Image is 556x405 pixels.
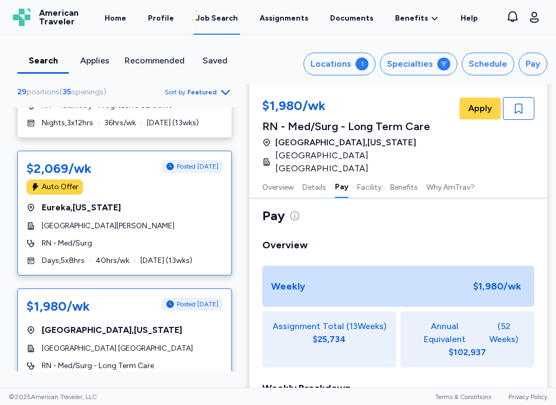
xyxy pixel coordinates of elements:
[409,320,480,346] span: Annual Equivalent
[42,221,174,232] span: [GEOGRAPHIC_DATA][PERSON_NAME]
[42,118,93,128] span: Nights , 3 x 12 hrs
[71,87,104,97] span: openings
[147,118,199,128] span: [DATE] ( 13 wks)
[395,13,439,24] a: Benefits
[17,87,111,98] div: ( )
[519,53,547,75] button: Pay
[262,97,457,117] div: $1,980/wk
[177,162,218,171] span: Posted [DATE]
[302,175,326,198] button: Details
[27,87,60,97] span: positions
[42,343,193,354] span: [GEOGRAPHIC_DATA] [GEOGRAPHIC_DATA]
[196,13,238,24] div: Job Search
[335,175,348,198] button: Pay
[469,274,526,298] div: $1,980 /wk
[188,88,217,97] span: Featured
[193,1,240,35] a: Job Search
[313,333,346,346] div: $25,734
[42,238,92,249] span: RN - Med/Surg
[271,279,305,294] div: Weekly
[13,9,30,26] img: Logo
[262,207,285,224] span: Pay
[346,320,386,333] span: ( 13 Weeks)
[380,53,457,75] button: Specialties
[27,298,90,315] div: $1,980/wk
[482,320,526,346] span: (52 Weeks)
[469,57,507,70] div: Schedule
[262,175,294,198] button: Overview
[435,393,491,401] a: Terms & Conditions
[355,57,368,70] div: 1
[17,87,27,97] span: 29
[275,136,416,149] span: [GEOGRAPHIC_DATA] , [US_STATE]
[303,53,376,75] button: Locations1
[273,320,344,333] span: Assignment Total
[262,237,534,253] div: Overview
[177,300,218,308] span: Posted [DATE]
[165,86,232,99] button: Sort byFeatured
[42,182,79,192] div: Auto Offer
[95,255,130,266] span: 40 hrs/wk
[462,53,514,75] button: Schedule
[140,255,192,266] span: [DATE] ( 13 wks)
[449,346,486,359] div: $102,937
[42,361,154,371] span: RN - Med/Surg - Long Term Care
[275,149,451,175] span: [GEOGRAPHIC_DATA] [GEOGRAPHIC_DATA]
[460,98,501,119] button: Apply
[395,13,428,24] span: Benefits
[42,201,121,214] span: Eureka , [US_STATE]
[357,175,382,198] button: Facility
[27,160,92,177] div: $2,069/wk
[262,119,457,134] div: RN - Med/Surg - Long Term Care
[311,57,351,70] div: Locations
[262,381,534,396] div: Weekly Breakdown
[125,54,185,67] div: Recommended
[508,393,547,401] a: Privacy Policy
[387,57,433,70] div: Specialties
[73,54,116,67] div: Applies
[39,9,79,26] span: American Traveler
[104,118,136,128] span: 36 hrs/wk
[426,175,475,198] button: Why AmTrav?
[9,393,97,401] span: © 2025 American Traveler, LLC
[193,54,236,67] div: Saved
[62,87,71,97] span: 35
[165,88,185,97] span: Sort by
[42,324,182,337] span: [GEOGRAPHIC_DATA] , [US_STATE]
[42,255,85,266] span: Days , 5 x 8 hrs
[22,54,64,67] div: Search
[526,57,540,70] div: Pay
[390,175,418,198] button: Benefits
[468,102,492,115] span: Apply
